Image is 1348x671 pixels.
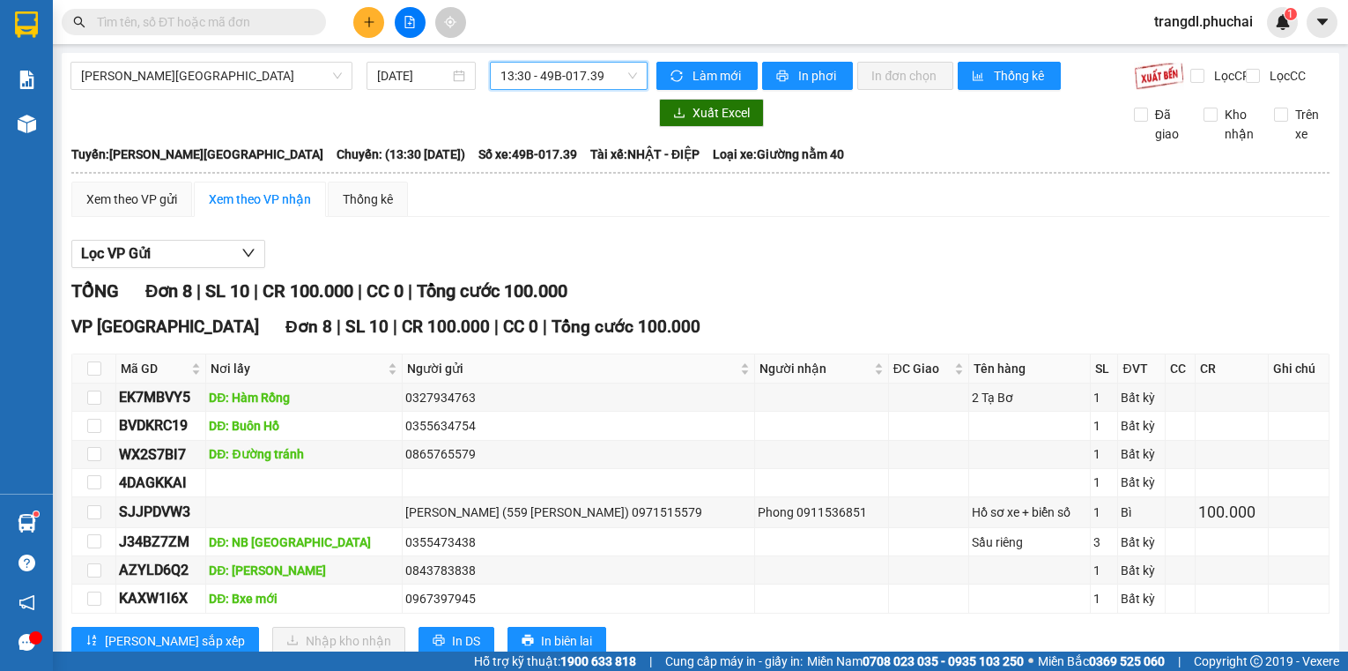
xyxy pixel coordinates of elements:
span: bar-chart [972,70,987,84]
div: 0327934763 [405,388,752,407]
span: Lọc CC [1263,66,1308,86]
span: Đơn 8 [285,317,332,337]
span: printer [522,634,534,648]
span: Hỗ trợ kỹ thuật: [474,652,636,671]
div: 0843783838 [405,561,752,580]
span: CR 100.000 [402,317,490,337]
button: printerIn phơi [762,62,853,90]
span: CR 100.000 [263,280,353,302]
div: 1 [1093,473,1115,492]
span: 13:30 - 49B-017.39 [500,63,638,89]
span: Số xe: 49B-017.39 [478,145,577,164]
div: 2 Tạ Bơ [972,388,1087,407]
div: KAXW1I6X [119,587,203,609]
div: DĐ: Đường tránh [209,444,398,464]
div: DĐ: Hàm Rồng [209,388,398,407]
div: Xem theo VP nhận [209,190,311,209]
button: Lọc VP Gửi [71,240,265,268]
span: copyright [1250,655,1263,667]
span: sort-ascending [85,634,98,648]
span: Xuất Excel [693,103,750,123]
sup: 1 [33,511,39,517]
button: sort-ascending[PERSON_NAME] sắp xếp [71,627,259,655]
button: syncLàm mới [656,62,758,90]
span: [PERSON_NAME] sắp xếp [105,631,245,651]
span: Nơi lấy [211,359,383,378]
button: downloadNhập kho nhận [272,627,405,655]
span: Trên xe [1288,105,1330,144]
span: printer [433,634,445,648]
div: Bất kỳ [1121,388,1161,407]
div: Bất kỳ [1121,561,1161,580]
span: In DS [452,631,480,651]
img: warehouse-icon [18,514,36,533]
span: Người gửi [407,359,737,378]
span: Thống kê [994,66,1047,86]
div: 1 [1093,589,1115,608]
span: SL 10 [345,317,389,337]
span: Gia Lai - Đà Lạt [81,63,342,89]
input: 15/08/2025 [377,66,449,86]
div: J34BZ7ZM [119,531,203,553]
span: Làm mới [693,66,744,86]
div: DĐ: NB [GEOGRAPHIC_DATA] [209,533,398,552]
img: logo-vxr [15,11,38,38]
span: Tài xế: NHẬT - ĐIỆP [590,145,700,164]
th: CC [1166,354,1196,384]
span: Chuyến: (13:30 [DATE]) [337,145,465,164]
td: WX2S7BI7 [116,441,206,469]
span: Loại xe: Giường nằm 40 [713,145,844,164]
span: aim [444,16,456,28]
img: solution-icon [18,71,36,89]
button: caret-down [1307,7,1337,38]
span: caret-down [1315,14,1330,30]
span: | [337,317,341,337]
th: CR [1196,354,1270,384]
div: Bất kỳ [1121,473,1161,492]
span: Kho nhận [1218,105,1261,144]
th: ĐVT [1118,354,1165,384]
div: Sầu riêng [972,533,1087,552]
span: | [649,652,652,671]
span: ĐC Giao [893,359,951,378]
div: 1 [1093,388,1115,407]
th: Tên hàng [969,354,1091,384]
span: Mã GD [121,359,188,378]
span: Tổng cước 100.000 [417,280,567,302]
span: Lọc VP Gửi [81,242,151,265]
span: Đã giao [1148,105,1190,144]
div: 3 [1093,533,1115,552]
div: AZYLD6Q2 [119,559,203,581]
span: ⚪️ [1028,658,1033,665]
div: DĐ: Bxe mới [209,589,398,608]
span: download [673,107,685,121]
span: | [494,317,499,337]
span: VP [GEOGRAPHIC_DATA] [71,317,259,337]
button: printerIn DS [418,627,494,655]
div: BVDKRC19 [119,414,203,436]
span: search [73,16,85,28]
strong: 0369 525 060 [1089,654,1165,668]
span: down [241,246,256,260]
div: 0865765579 [405,444,752,464]
button: In đơn chọn [857,62,953,90]
span: trangdl.phuchai [1140,11,1267,33]
div: 1 [1093,561,1115,580]
span: CC 0 [367,280,404,302]
span: | [358,280,362,302]
div: 0355473438 [405,533,752,552]
img: warehouse-icon [18,115,36,133]
div: SJJPDVW3 [119,501,203,523]
span: plus [363,16,375,28]
td: KAXW1I6X [116,585,206,613]
span: 1 [1287,8,1293,20]
td: BVDKRC19 [116,412,206,440]
span: | [196,280,201,302]
span: question-circle [19,555,35,571]
span: Lọc CR [1207,66,1253,86]
strong: 0708 023 035 - 0935 103 250 [863,654,1024,668]
span: SL 10 [205,280,249,302]
div: Hồ sơ xe + biển số [972,503,1087,522]
th: SL [1091,354,1118,384]
span: TỔNG [71,280,119,302]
